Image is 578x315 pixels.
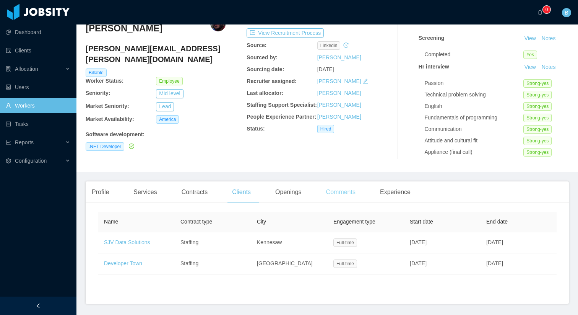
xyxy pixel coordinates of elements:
[543,6,550,13] sup: 0
[522,64,539,70] a: View
[523,125,552,134] span: Strong-yes
[419,64,449,70] strong: Hr interview
[86,131,144,137] b: Software development :
[410,239,427,245] span: [DATE]
[523,102,552,111] span: Strong-yes
[247,28,324,38] button: icon: exportView Recruitment Process
[247,66,284,72] b: Sourcing date:
[425,102,524,110] div: English
[333,219,375,225] span: Engagement type
[251,253,327,274] td: [GEOGRAPHIC_DATA]
[425,148,524,156] div: Appliance (final call)
[486,260,503,266] span: [DATE]
[343,42,349,48] i: icon: history
[129,144,134,149] i: icon: check-circle
[6,116,70,132] a: icon: profileTasks
[6,66,11,72] i: icon: solution
[523,91,552,99] span: Strong-yes
[127,181,163,203] div: Services
[317,41,341,50] span: linkedin
[247,42,266,48] b: Source:
[425,125,524,133] div: Communication
[247,126,265,132] b: Status:
[410,219,433,225] span: Start date
[156,77,182,85] span: Employee
[486,219,508,225] span: End date
[104,239,150,245] a: SJV Data Solutions
[247,54,278,60] b: Sourced by:
[86,142,124,151] span: .NET Developer
[320,181,362,203] div: Comments
[180,219,212,225] span: Contract type
[86,43,227,65] h4: [PERSON_NAME][EMAIL_ADDRESS][PERSON_NAME][DOMAIN_NAME]
[419,35,445,41] strong: Screening
[317,125,334,133] span: Hired
[425,137,524,145] div: Attitude and cultural fit
[425,79,524,87] div: Passion
[247,114,316,120] b: People Experience Partner:
[565,8,568,17] span: B
[317,78,361,84] a: [PERSON_NAME]
[410,260,427,266] span: [DATE]
[86,90,110,96] b: Seniority:
[537,10,543,15] i: icon: bell
[6,158,11,163] i: icon: setting
[127,143,134,149] a: icon: check-circle
[86,69,107,77] span: Billable
[104,260,142,266] a: Developer Town
[6,43,70,58] a: icon: auditClients
[486,239,503,245] span: [DATE]
[156,89,183,98] button: Mid level
[6,80,70,95] a: icon: robotUsers
[247,78,297,84] b: Recruiter assigned:
[175,181,214,203] div: Contracts
[522,35,539,41] a: View
[247,102,317,108] b: Staffing Support Specialist:
[15,158,47,164] span: Configuration
[15,139,34,145] span: Reports
[156,102,174,111] button: Lead
[104,219,118,225] span: Name
[15,66,38,72] span: Allocation
[523,137,552,145] span: Strong-yes
[6,140,11,145] i: icon: line-chart
[333,260,357,268] span: Full-time
[6,24,70,40] a: icon: pie-chartDashboard
[539,63,559,72] button: Notes
[523,114,552,122] span: Strong-yes
[425,51,524,59] div: Completed
[6,98,70,113] a: icon: userWorkers
[226,181,257,203] div: Clients
[257,219,266,225] span: City
[180,239,198,245] span: Staffing
[156,115,179,124] span: America
[523,79,552,88] span: Strong-yes
[86,103,129,109] b: Market Seniority:
[317,114,361,120] a: [PERSON_NAME]
[247,30,324,36] a: icon: exportView Recruitment Process
[86,78,123,84] b: Worker Status:
[86,116,134,122] b: Market Availability:
[539,34,559,43] button: Notes
[317,54,361,60] a: [PERSON_NAME]
[251,232,327,253] td: Kennesaw
[247,90,283,96] b: Last allocator:
[86,181,115,203] div: Profile
[425,91,524,99] div: Technical problem solving
[269,181,308,203] div: Openings
[523,51,537,59] span: Yes
[425,114,524,122] div: Fundamentals of programming
[523,148,552,157] span: Strong-yes
[317,66,334,72] span: [DATE]
[317,102,361,108] a: [PERSON_NAME]
[374,181,417,203] div: Experience
[317,90,361,96] a: [PERSON_NAME]
[363,78,368,84] i: icon: edit
[333,238,357,247] span: Full-time
[180,260,198,266] span: Staffing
